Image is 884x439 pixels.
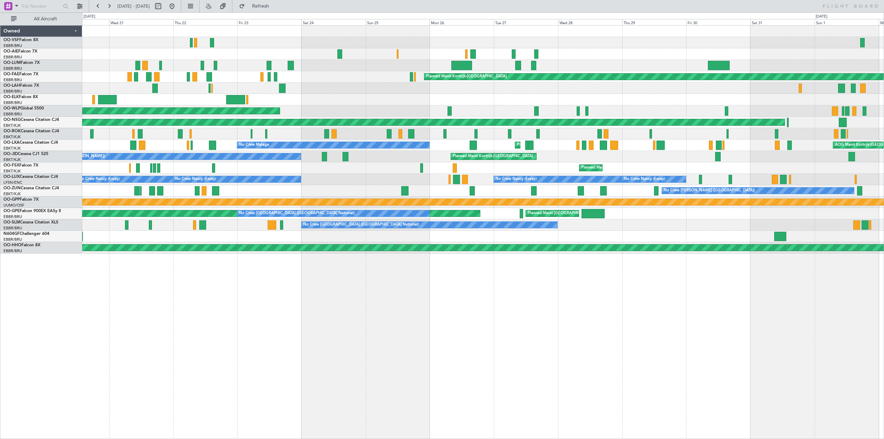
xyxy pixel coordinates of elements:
a: N604GFChallenger 604 [3,232,49,236]
div: Sat 24 [301,19,366,25]
button: All Aircraft [8,13,75,25]
span: OO-HHO [3,243,21,247]
a: EBBR/BRU [3,237,22,242]
span: Refresh [246,4,275,9]
div: No Crew [PERSON_NAME] ([GEOGRAPHIC_DATA]) [664,185,755,196]
span: OO-LUX [3,175,20,179]
span: OO-GPP [3,198,20,202]
span: All Aircraft [18,17,73,21]
input: Trip Number [21,1,61,11]
div: Fri 23 [237,19,301,25]
a: EBBR/BRU [3,77,22,83]
div: Tue 27 [494,19,558,25]
span: OO-SLM [3,220,20,225]
a: EBBR/BRU [3,66,22,71]
div: Sun 1 [815,19,879,25]
a: EBKT/KJK [3,157,21,162]
div: Planned Maint Kortrijk-[GEOGRAPHIC_DATA] [581,163,662,173]
span: OO-ELK [3,95,19,99]
div: No Crew Nancy (Essey) [175,174,216,184]
a: EBKT/KJK [3,169,21,174]
span: OO-WLP [3,106,20,111]
a: EBBR/BRU [3,248,22,254]
span: OO-ZUN [3,186,21,190]
div: Thu 29 [622,19,686,25]
a: EBBR/BRU [3,214,22,219]
div: No Crew Nancy (Essey) [79,174,120,184]
span: OO-LAH [3,84,20,88]
a: OO-ELKFalcon 8X [3,95,38,99]
div: Wed 21 [109,19,173,25]
div: No Crew Malaga [239,140,269,150]
a: OO-WLPGlobal 5500 [3,106,44,111]
a: OO-ZUNCessna Citation CJ4 [3,186,59,190]
span: OO-ROK [3,129,21,133]
a: OO-LXACessna Citation CJ4 [3,141,58,145]
span: OO-VSF [3,38,19,42]
div: Wed 28 [558,19,622,25]
span: OO-JID [3,152,18,156]
a: EBKT/KJK [3,123,21,128]
span: OO-NSG [3,118,21,122]
a: EBKT/KJK [3,191,21,197]
div: No Crew [GEOGRAPHIC_DATA] ([GEOGRAPHIC_DATA] National) [239,208,355,219]
div: No Crew Nancy (Essey) [624,174,665,184]
a: EBKT/KJK [3,146,21,151]
div: [DATE] [84,14,95,20]
div: [DATE] [816,14,827,20]
span: OO-LUM [3,61,21,65]
a: EBKT/KJK [3,134,21,140]
a: UUMO/OSF [3,203,24,208]
a: EBBR/BRU [3,112,22,117]
div: Fri 30 [686,19,750,25]
div: Sat 31 [750,19,815,25]
a: OO-NSGCessna Citation CJ4 [3,118,59,122]
a: EBBR/BRU [3,226,22,231]
a: OO-GPEFalcon 900EX EASy II [3,209,61,213]
div: Planned Maint [GEOGRAPHIC_DATA] ([GEOGRAPHIC_DATA] National) [528,208,653,219]
div: No Crew [GEOGRAPHIC_DATA] ([GEOGRAPHIC_DATA] National) [303,220,419,230]
div: Mon 26 [430,19,494,25]
a: OO-FSXFalcon 7X [3,163,38,168]
a: OO-LAHFalcon 7X [3,84,39,88]
a: EBBR/BRU [3,89,22,94]
div: Planned Maint Kortrijk-[GEOGRAPHIC_DATA] [426,71,507,82]
span: OO-LXA [3,141,20,145]
a: OO-VSFFalcon 8X [3,38,38,42]
a: LFSN/ENC [3,180,22,185]
a: OO-HHOFalcon 8X [3,243,40,247]
a: OO-JIDCessna CJ1 525 [3,152,48,156]
button: Refresh [236,1,277,12]
div: Thu 22 [173,19,238,25]
a: OO-FAEFalcon 7X [3,72,38,76]
div: Planned Maint Kortrijk-[GEOGRAPHIC_DATA] [517,140,597,150]
div: Planned Maint Kortrijk-[GEOGRAPHIC_DATA] [453,151,533,162]
div: No Crew Nancy (Essey) [496,174,537,184]
a: OO-LUXCessna Citation CJ4 [3,175,58,179]
span: N604GF [3,232,20,236]
a: OO-LUMFalcon 7X [3,61,40,65]
a: EBBR/BRU [3,43,22,48]
span: OO-GPE [3,209,20,213]
a: EBBR/BRU [3,55,22,60]
a: OO-AIEFalcon 7X [3,49,37,54]
a: EBBR/BRU [3,100,22,105]
span: [DATE] - [DATE] [117,3,150,9]
div: Sun 25 [366,19,430,25]
a: OO-GPPFalcon 7X [3,198,39,202]
span: OO-AIE [3,49,18,54]
a: OO-SLMCessna Citation XLS [3,220,58,225]
a: OO-ROKCessna Citation CJ4 [3,129,59,133]
span: OO-FAE [3,72,19,76]
span: OO-FSX [3,163,19,168]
